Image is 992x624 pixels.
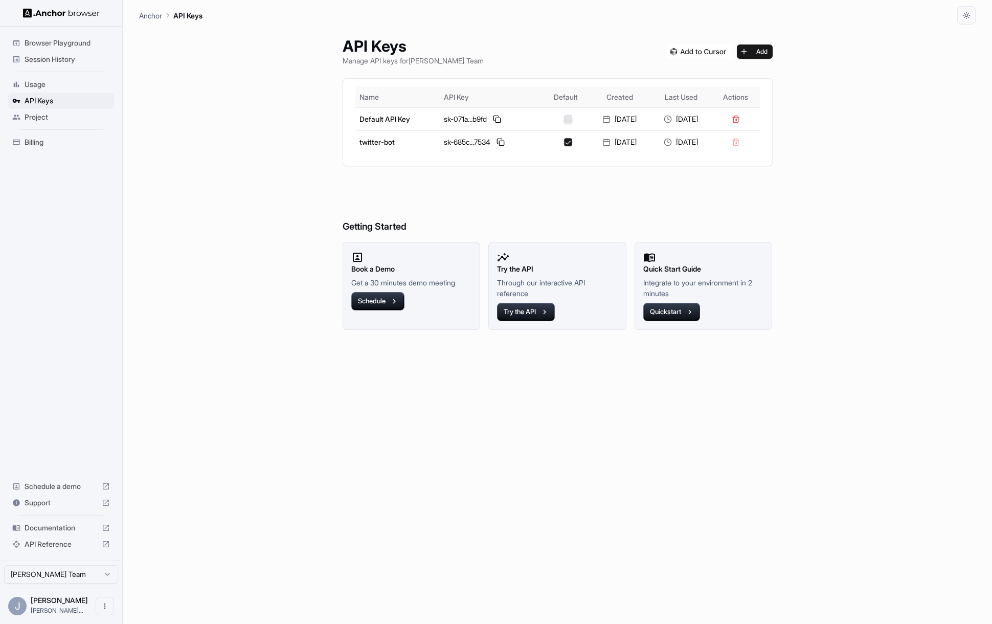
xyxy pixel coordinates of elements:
[593,114,646,124] div: [DATE]
[593,137,646,147] div: [DATE]
[8,51,114,68] div: Session History
[355,87,440,107] th: Name
[494,136,507,148] button: Copy API key
[351,292,404,310] button: Schedule
[343,55,484,66] p: Manage API keys for [PERSON_NAME] Team
[343,37,484,55] h1: API Keys
[8,109,114,125] div: Project
[23,8,100,18] img: Anchor Logo
[655,114,708,124] div: [DATE]
[8,134,114,150] div: Billing
[25,96,110,106] span: API Keys
[643,263,764,275] h2: Quick Start Guide
[497,303,555,321] button: Try the API
[25,523,98,533] span: Documentation
[25,137,110,147] span: Billing
[25,498,98,508] span: Support
[643,303,700,321] button: Quickstart
[8,520,114,536] div: Documentation
[666,44,731,59] img: Add anchorbrowser MCP server to Cursor
[497,263,618,275] h2: Try the API
[491,113,503,125] button: Copy API key
[589,87,650,107] th: Created
[139,10,162,21] p: Anchor
[355,107,440,130] td: Default API Key
[643,277,764,299] p: Integrate to your environment in 2 minutes
[497,277,618,299] p: Through our interactive API reference
[444,136,538,148] div: sk-685c...7534
[650,87,712,107] th: Last Used
[8,76,114,93] div: Usage
[96,597,114,615] button: Open menu
[8,478,114,495] div: Schedule a demo
[25,112,110,122] span: Project
[8,597,27,615] div: J
[351,263,472,275] h2: Book a Demo
[8,93,114,109] div: API Keys
[25,54,110,64] span: Session History
[444,113,538,125] div: sk-071a...b9fd
[8,536,114,552] div: API Reference
[343,179,773,234] h6: Getting Started
[25,481,98,492] span: Schedule a demo
[31,607,83,614] span: john@anchorbrowser.io
[139,10,202,21] nav: breadcrumb
[25,539,98,549] span: API Reference
[25,38,110,48] span: Browser Playground
[31,596,88,605] span: John Marbach
[355,130,440,153] td: twitter-bot
[173,10,202,21] p: API Keys
[8,495,114,511] div: Support
[712,87,760,107] th: Actions
[440,87,543,107] th: API Key
[8,35,114,51] div: Browser Playground
[737,44,773,59] button: Add
[655,137,708,147] div: [DATE]
[25,79,110,90] span: Usage
[351,277,472,288] p: Get a 30 minutes demo meeting
[543,87,589,107] th: Default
